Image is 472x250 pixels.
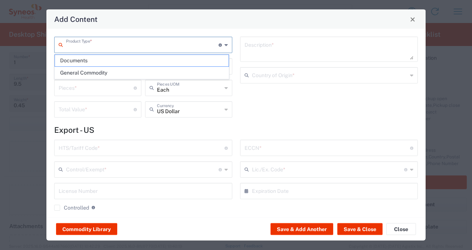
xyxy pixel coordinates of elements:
button: Save & Add Another [271,223,333,235]
label: Controlled [54,205,89,211]
span: General Commodity [55,67,229,79]
h4: Add Content [54,14,98,24]
button: Close [407,14,418,24]
h4: Import - [GEOGRAPHIC_DATA] [54,216,418,226]
span: Documents [55,55,229,66]
button: Commodity Library [56,223,117,235]
h4: Export - US [54,125,418,135]
button: Save & Close [337,223,383,235]
button: Close [386,223,416,235]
